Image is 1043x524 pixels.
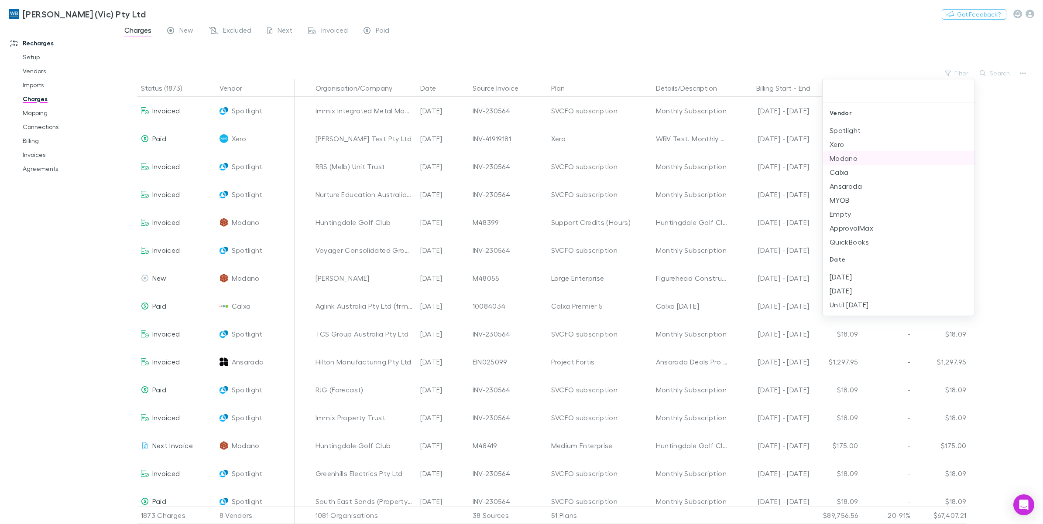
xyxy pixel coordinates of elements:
li: Empty [823,207,974,221]
li: Modano [823,151,974,165]
li: Spotlight [823,123,974,137]
li: [DATE] [823,284,974,298]
li: Xero [823,137,974,151]
div: Date [823,249,974,270]
div: Open Intercom Messenger [1013,494,1034,515]
li: QuickBooks [823,235,974,249]
li: Calxa [823,165,974,179]
li: MYOB [823,193,974,207]
li: ApprovalMax [823,221,974,235]
li: Ansarada [823,179,974,193]
li: Until [DATE] [823,298,974,312]
div: Discount [823,312,974,333]
div: Vendor [823,102,974,123]
li: [DATE] [823,270,974,284]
